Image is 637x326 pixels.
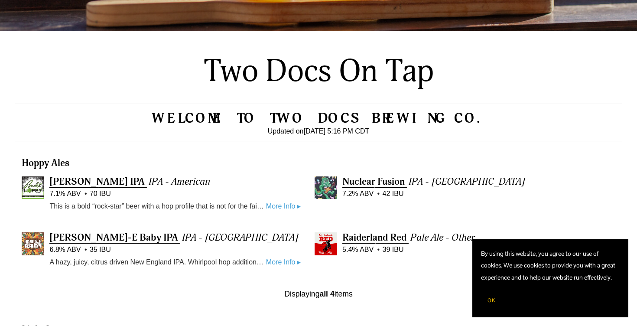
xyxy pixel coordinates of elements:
span: OK [487,297,495,304]
section: Cookie banner [472,239,628,317]
span: IPA - [GEOGRAPHIC_DATA] [182,231,299,244]
span: 5.4% ABV [342,244,374,255]
h3: Hoppy Ales [22,157,615,170]
img: Buddy Hoppy IPA [22,176,44,199]
h2: Welcome to Two Docs Brewing Co. [15,113,622,124]
span: [PERSON_NAME]-E Baby IPA [49,231,178,244]
b: all 4 [319,290,334,298]
a: More Info [266,201,301,212]
span: 70 IBU [84,189,111,199]
a: [PERSON_NAME]-E Baby IPA [49,231,180,244]
img: Nuclear Fusion [315,176,337,199]
span: 6.8% ABV [49,244,81,255]
span: Nuclear Fusion [342,176,405,188]
span: IPA - American [149,176,210,188]
span: 39 IBU [377,244,404,255]
a: [PERSON_NAME] IPA [49,176,147,188]
p: A hazy, juicy, citrus driven New England IPA. Whirlpool hop additions of Azacca, Citra, and Mosai... [49,257,266,268]
span: Pale Ale - Other [410,231,475,244]
a: Nuclear Fusion [342,176,407,188]
img: Raiderland Red [315,232,337,255]
time: [DATE] 5:16 PM CDT [304,127,370,135]
span: [PERSON_NAME] IPA [49,176,145,188]
div: Displaying items [15,289,622,299]
span: 7.1% ABV [49,189,81,199]
span: Raiderland Red [342,231,406,244]
span: IPA - [GEOGRAPHIC_DATA] [409,176,525,188]
span: 7.2% ABV [342,189,374,199]
h2: Two Docs On Tap [171,52,467,91]
img: Hayes-E Baby IPA [22,232,44,255]
p: By using this website, you agree to our use of cookies. We use cookies to provide you with a grea... [481,248,620,284]
a: Raiderland Red [342,231,409,244]
span: Updated on [268,127,304,135]
span: 42 IBU [377,189,404,199]
p: This is a bold “rock-star” beer with a hop profile that is not for the faint of heart. We feel th... [49,201,266,212]
a: More Info [266,257,301,268]
button: OK [481,292,502,309]
span: 35 IBU [84,244,111,255]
